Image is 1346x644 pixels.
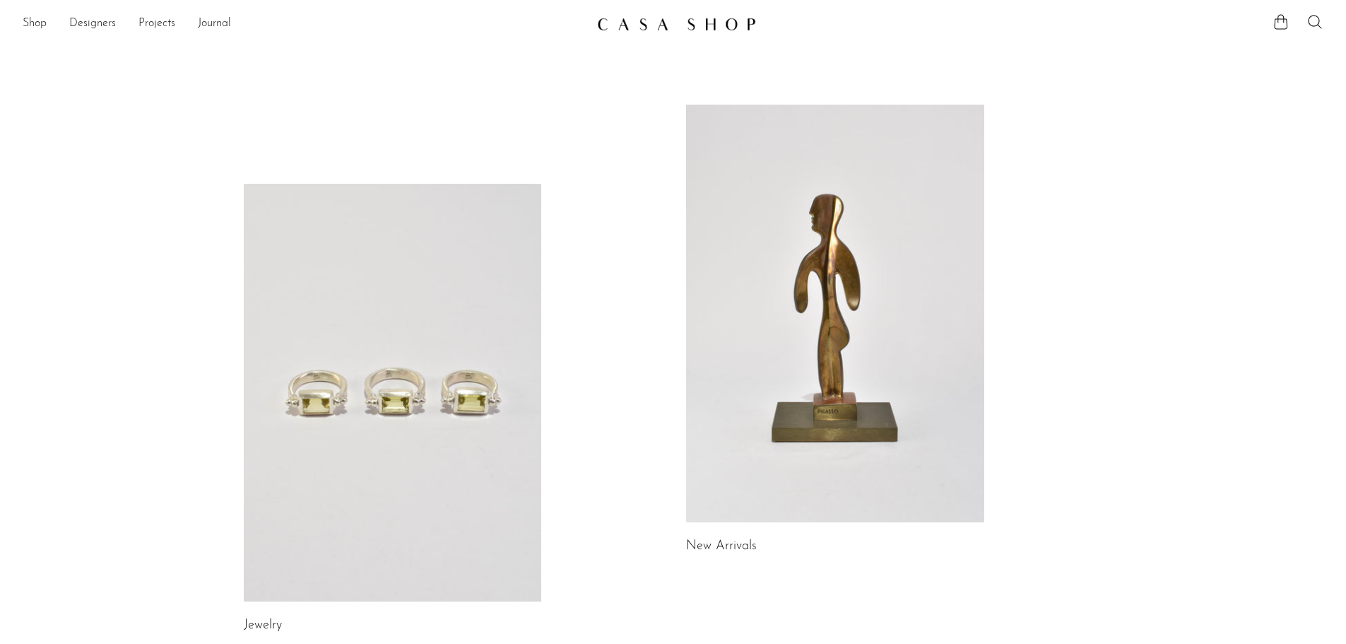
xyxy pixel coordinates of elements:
[244,619,282,632] a: Jewelry
[138,15,175,33] a: Projects
[23,12,586,36] ul: NEW HEADER MENU
[198,15,231,33] a: Journal
[686,540,757,553] a: New Arrivals
[23,15,47,33] a: Shop
[23,12,586,36] nav: Desktop navigation
[69,15,116,33] a: Designers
